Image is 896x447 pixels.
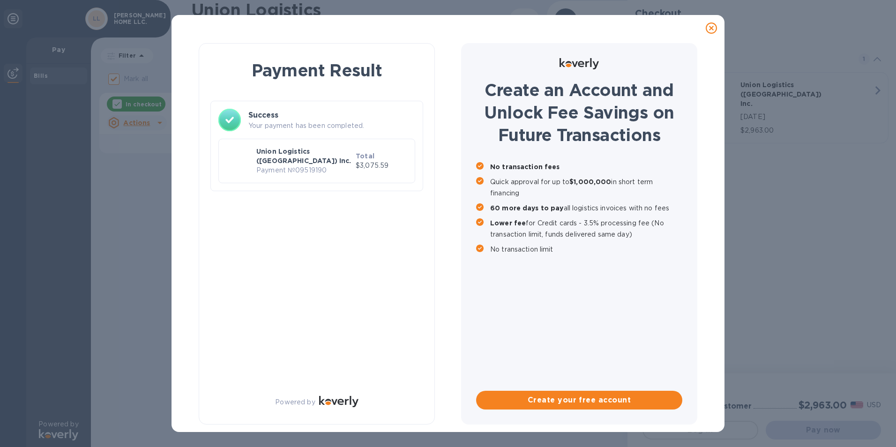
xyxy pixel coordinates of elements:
[490,219,526,227] b: Lower fee
[256,165,352,175] p: Payment № 09519190
[356,152,374,160] b: Total
[490,176,682,199] p: Quick approval for up to in short term financing
[356,161,407,171] p: $3,075.59
[569,178,611,186] b: $1,000,000
[214,59,419,82] h1: Payment Result
[476,391,682,410] button: Create your free account
[248,110,415,121] h3: Success
[490,204,564,212] b: 60 more days to pay
[484,395,675,406] span: Create your free account
[275,397,315,407] p: Powered by
[490,217,682,240] p: for Credit cards - 3.5% processing fee (No transaction limit, funds delivered same day)
[490,163,560,171] b: No transaction fees
[476,79,682,146] h1: Create an Account and Unlock Fee Savings on Future Transactions
[256,147,352,165] p: Union Logistics ([GEOGRAPHIC_DATA]) Inc.
[490,244,682,255] p: No transaction limit
[319,396,358,407] img: Logo
[490,202,682,214] p: all logistics invoices with no fees
[248,121,415,131] p: Your payment has been completed.
[560,58,599,69] img: Logo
